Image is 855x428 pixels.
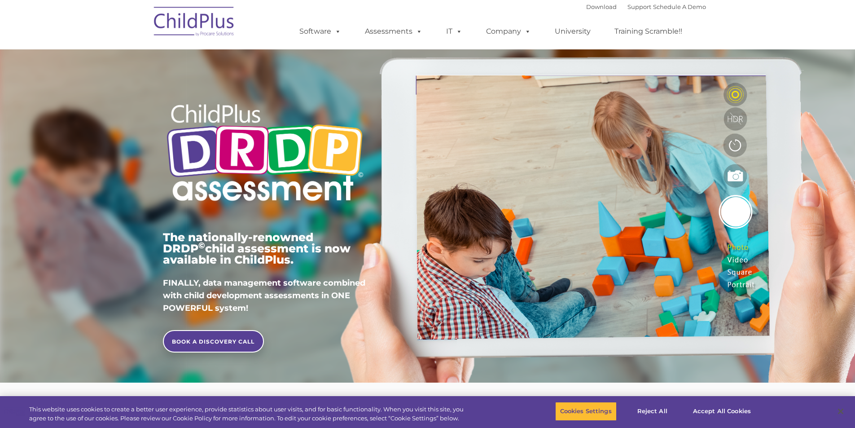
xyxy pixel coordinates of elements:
[627,3,651,10] a: Support
[546,22,600,40] a: University
[605,22,691,40] a: Training Scramble!!
[29,405,470,423] div: This website uses cookies to create a better user experience, provide statistics about user visit...
[356,22,431,40] a: Assessments
[586,3,617,10] a: Download
[149,0,239,45] img: ChildPlus by Procare Solutions
[688,402,756,421] button: Accept All Cookies
[477,22,540,40] a: Company
[163,278,365,313] span: FINALLY, data management software combined with child development assessments in ONE POWERFUL sys...
[586,3,706,10] font: |
[290,22,350,40] a: Software
[163,330,264,353] a: BOOK A DISCOVERY CALL
[624,402,680,421] button: Reject All
[831,402,851,421] button: Close
[555,402,617,421] button: Cookies Settings
[163,92,367,216] img: Copyright - DRDP Logo Light
[437,22,471,40] a: IT
[163,230,351,266] span: The nationally-renowned DRDP child assessment is now available in ChildPlus.
[198,240,205,251] sup: ©
[653,3,706,10] a: Schedule A Demo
